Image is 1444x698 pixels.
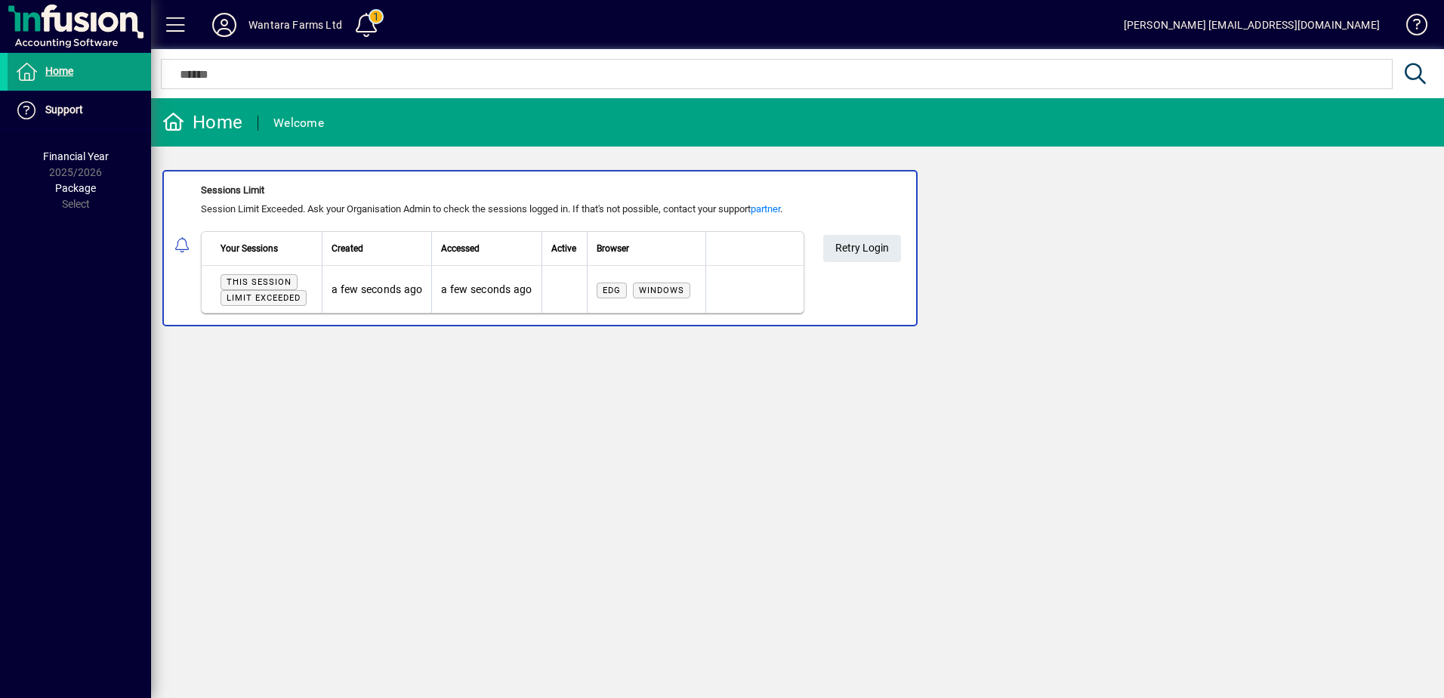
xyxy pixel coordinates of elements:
[603,286,621,295] span: Edg
[45,65,73,77] span: Home
[431,266,541,313] td: a few seconds ago
[639,286,684,295] span: Windows
[551,240,576,257] span: Active
[597,240,629,257] span: Browser
[43,150,109,162] span: Financial Year
[1124,13,1380,37] div: [PERSON_NAME] [EMAIL_ADDRESS][DOMAIN_NAME]
[151,170,1444,326] app-alert-notification-menu-item: Sessions Limit
[751,203,780,215] a: partner
[201,202,804,217] div: Session Limit Exceeded. Ask your Organisation Admin to check the sessions logged in. If that's no...
[227,293,301,303] span: Limit exceeded
[441,240,480,257] span: Accessed
[55,182,96,194] span: Package
[322,266,431,313] td: a few seconds ago
[273,111,324,135] div: Welcome
[332,240,363,257] span: Created
[823,235,901,262] button: Retry Login
[1395,3,1425,52] a: Knowledge Base
[248,13,342,37] div: Wantara Farms Ltd
[45,103,83,116] span: Support
[227,277,292,287] span: This session
[8,91,151,129] a: Support
[221,240,278,257] span: Your Sessions
[200,11,248,39] button: Profile
[201,183,804,198] div: Sessions Limit
[162,110,242,134] div: Home
[835,236,889,261] span: Retry Login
